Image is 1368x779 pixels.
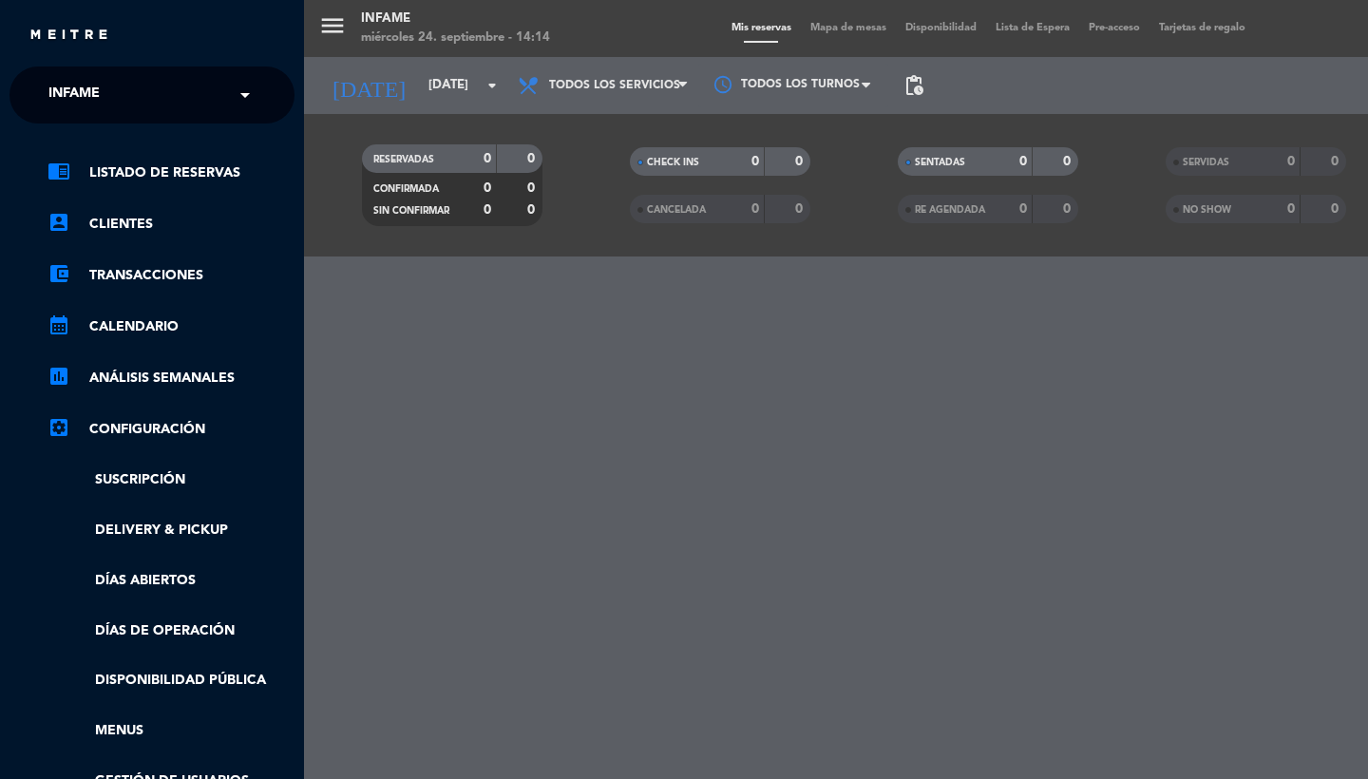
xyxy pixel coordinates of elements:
a: calendar_monthCalendario [47,315,294,338]
span: Infame [48,75,100,115]
a: Menus [47,720,294,742]
a: Suscripción [47,469,294,491]
a: account_boxClientes [47,213,294,236]
a: Configuración [47,418,294,441]
a: chrome_reader_modeListado de Reservas [47,161,294,184]
img: MEITRE [28,28,109,43]
a: account_balance_walletTransacciones [47,264,294,287]
a: Días de Operación [47,620,294,642]
i: settings_applications [47,416,70,439]
a: Delivery & Pickup [47,520,294,541]
i: assessment [47,365,70,388]
a: assessmentANÁLISIS SEMANALES [47,367,294,389]
a: Disponibilidad pública [47,670,294,692]
i: calendar_month [47,313,70,336]
i: account_box [47,211,70,234]
i: chrome_reader_mode [47,160,70,182]
a: Días abiertos [47,570,294,592]
i: account_balance_wallet [47,262,70,285]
